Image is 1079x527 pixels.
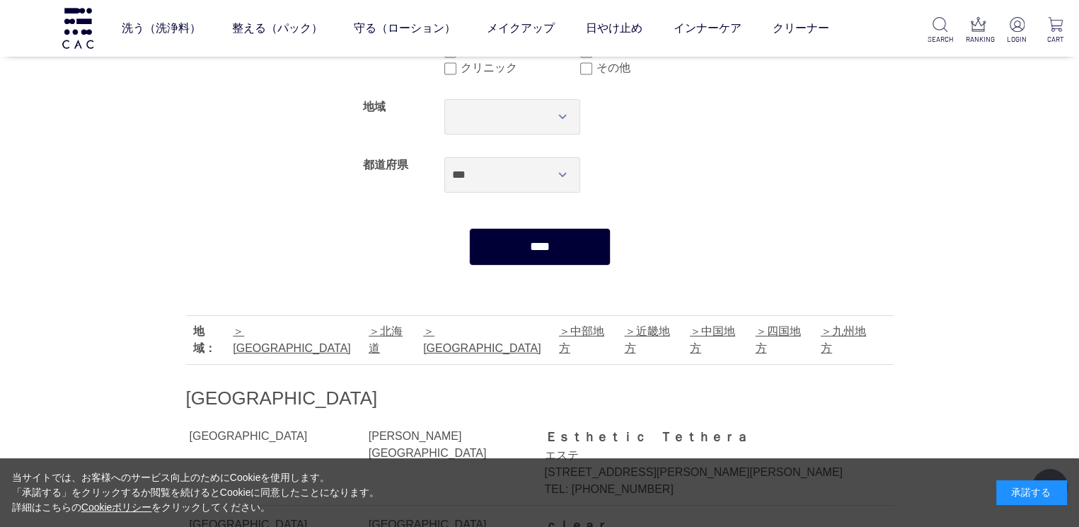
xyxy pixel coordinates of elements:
a: クリーナー [773,8,829,48]
a: [GEOGRAPHIC_DATA] [423,325,541,354]
p: LOGIN [1005,34,1029,45]
a: 北海道 [369,325,403,354]
a: LOGIN [1005,17,1029,45]
a: 整える（パック） [232,8,323,48]
a: RANKING [966,17,991,45]
a: CART [1043,17,1068,45]
div: 当サイトでは、お客様へのサービス向上のためにCookieを使用します。 「承諾する」をクリックするか閲覧を続けるとCookieに同意したことになります。 詳細はこちらの をクリックしてください。 [12,470,380,515]
a: インナーケア [674,8,742,48]
img: logo [60,8,96,48]
label: 都道府県 [363,159,408,171]
div: 承諾する [996,480,1067,505]
a: 九州地方 [821,325,866,354]
a: メイクアップ [487,8,555,48]
p: RANKING [966,34,991,45]
a: SEARCH [928,17,952,45]
div: [GEOGRAPHIC_DATA] [190,428,366,445]
a: 中国地方 [690,325,735,354]
a: 近畿地方 [624,325,669,354]
a: 守る（ローション） [354,8,456,48]
div: [PERSON_NAME][GEOGRAPHIC_DATA] [369,428,527,462]
div: Ｅｓｔｈｅｔｉｃ Ｔｅｔｈｅｒａ [544,428,861,446]
a: 中部地方 [559,325,604,354]
p: SEARCH [928,34,952,45]
label: 地域 [363,101,386,113]
h2: [GEOGRAPHIC_DATA] [186,386,894,411]
a: 洗う（洗浄料） [122,8,201,48]
a: 四国地方 [755,325,800,354]
a: Cookieポリシー [81,501,152,513]
div: エステ [544,447,861,464]
div: 地域： [193,323,226,357]
p: CART [1043,34,1068,45]
a: 日やけ止め [586,8,642,48]
a: [GEOGRAPHIC_DATA] [233,325,351,354]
